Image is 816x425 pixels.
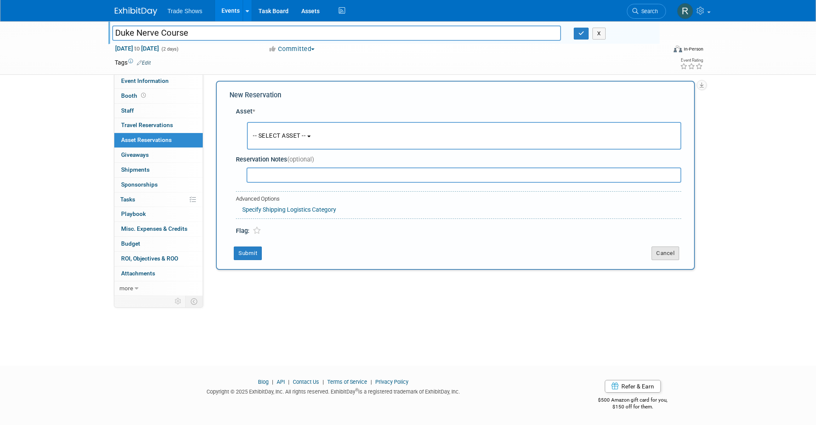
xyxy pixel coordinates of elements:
span: Booth not reserved yet [139,92,147,99]
a: Shipments [114,163,203,177]
a: Attachments [114,266,203,281]
span: Booth [121,92,147,99]
a: Asset Reservations [114,133,203,147]
td: Toggle Event Tabs [186,296,203,307]
span: Staff [121,107,134,114]
a: Refer & Earn [605,380,661,393]
td: Tags [115,58,151,67]
span: Tasks [120,196,135,203]
span: Asset Reservations [121,136,172,143]
a: Search [627,4,666,19]
button: Cancel [652,246,679,260]
span: Sponsorships [121,181,158,188]
span: Budget [121,240,140,247]
div: Copyright © 2025 ExhibitDay, Inc. All rights reserved. ExhibitDay is a registered trademark of Ex... [115,386,552,396]
span: | [286,379,292,385]
span: New Reservation [229,91,281,99]
a: ROI, Objectives & ROO [114,252,203,266]
span: Flag: [236,227,249,235]
a: Sponsorships [114,178,203,192]
span: Giveaways [121,151,149,158]
div: Event Format [616,44,703,57]
div: Asset [236,107,681,116]
a: Contact Us [293,379,319,385]
img: Rachel Murphy [677,3,693,19]
div: Advanced Options [236,195,681,203]
a: more [114,281,203,296]
a: API [277,379,285,385]
span: | [320,379,326,385]
a: Misc. Expenses & Credits [114,222,203,236]
span: (2 days) [161,46,178,52]
a: Travel Reservations [114,118,203,133]
span: ROI, Objectives & ROO [121,255,178,262]
a: Blog [258,379,269,385]
a: Tasks [114,193,203,207]
img: Format-Inperson.png [674,45,682,52]
div: Reservation Notes [236,155,681,164]
a: Playbook [114,207,203,221]
a: Booth [114,89,203,103]
span: | [368,379,374,385]
span: | [270,379,275,385]
span: Travel Reservations [121,122,173,128]
a: Specify Shipping Logistics Category [242,206,336,213]
span: Shipments [121,166,150,173]
a: Budget [114,237,203,251]
span: Trade Shows [167,8,202,14]
div: In-Person [683,46,703,52]
a: Privacy Policy [375,379,408,385]
div: $500 Amazon gift card for you, [564,391,702,411]
span: to [133,45,141,52]
a: Giveaways [114,148,203,162]
sup: ® [355,388,358,392]
span: more [119,285,133,292]
img: ExhibitDay [115,7,157,16]
td: Personalize Event Tab Strip [171,296,186,307]
a: Event Information [114,74,203,88]
button: X [592,28,606,40]
a: Terms of Service [327,379,367,385]
span: Attachments [121,270,155,277]
span: Event Information [121,77,169,84]
span: [DATE] [DATE] [115,45,159,52]
button: Committed [265,45,318,54]
a: Edit [137,60,151,66]
button: Submit [234,246,262,260]
a: Staff [114,104,203,118]
span: (optional) [287,156,314,163]
div: Event Rating [680,58,703,62]
span: Playbook [121,210,146,217]
div: $150 off for them. [564,403,702,411]
button: -- SELECT ASSET -- [247,122,681,150]
span: Search [638,8,658,14]
span: Misc. Expenses & Credits [121,225,187,232]
span: -- SELECT ASSET -- [253,132,306,139]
